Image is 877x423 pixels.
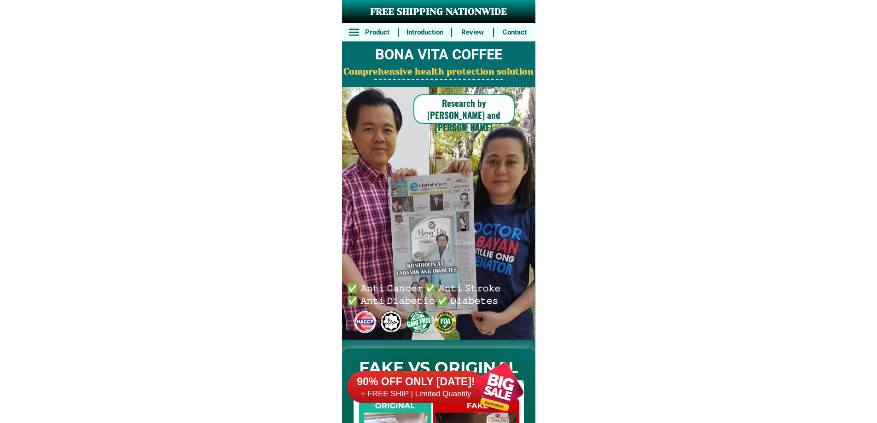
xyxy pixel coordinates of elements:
[413,97,515,133] h6: Research by [PERSON_NAME] and [PERSON_NAME]
[361,27,393,38] h6: Product
[347,389,485,399] h6: + FREE SHIP | Limited Quantily
[457,27,488,38] h6: Review
[499,27,530,38] h6: Contact
[347,375,485,389] h6: 90% OFF ONLY [DATE]!
[342,5,535,19] h3: FREE SHIPPING NATIONWIDE
[342,44,535,66] h2: BONA VITA COFFEE
[403,27,446,38] h6: Introduction
[342,356,535,380] h2: FAKE VS ORIGINAL
[347,281,505,306] h6: ✅ 𝙰𝚗𝚝𝚒 𝙲𝚊𝚗𝚌𝚎𝚛 ✅ 𝙰𝚗𝚝𝚒 𝚂𝚝𝚛𝚘𝚔𝚎 ✅ 𝙰𝚗𝚝𝚒 𝙳𝚒𝚊𝚋𝚎𝚝𝚒𝚌 ✅ 𝙳𝚒𝚊𝚋𝚎𝚝𝚎𝚜
[342,65,535,79] h2: Comprehensive health protection solution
